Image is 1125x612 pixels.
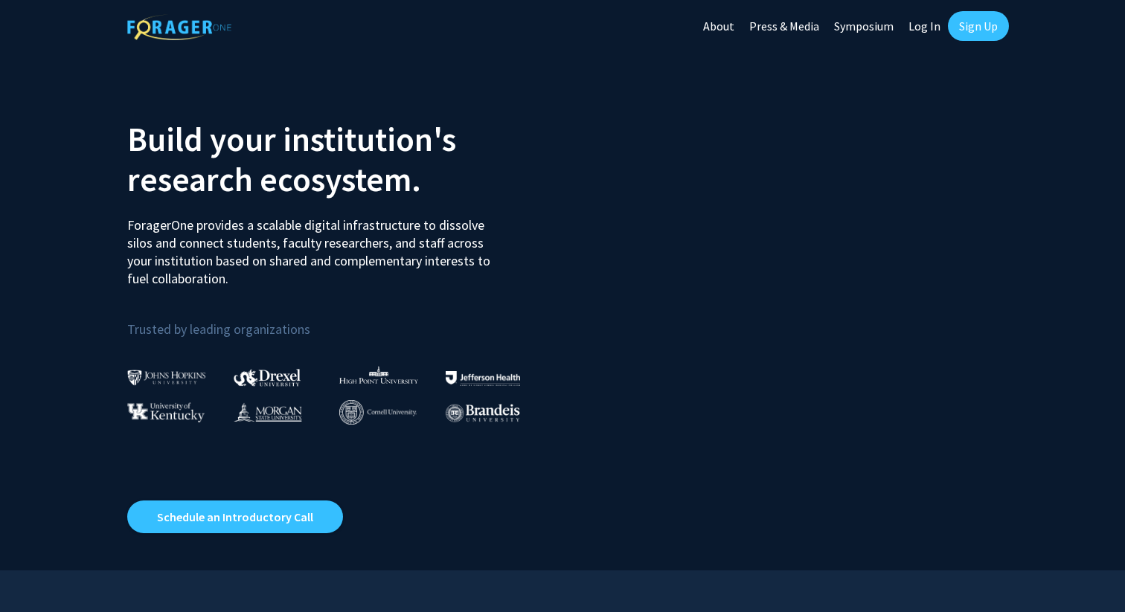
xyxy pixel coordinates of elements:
p: ForagerOne provides a scalable digital infrastructure to dissolve silos and connect students, fac... [127,205,501,288]
a: Sign Up [948,11,1009,41]
img: Thomas Jefferson University [446,371,520,385]
img: University of Kentucky [127,402,205,422]
p: Trusted by leading organizations [127,300,551,341]
img: ForagerOne Logo [127,14,231,40]
h2: Build your institution's research ecosystem. [127,119,551,199]
img: Morgan State University [234,402,302,422]
img: High Point University [339,366,418,384]
img: Drexel University [234,369,301,386]
img: Johns Hopkins University [127,370,206,385]
img: Cornell University [339,400,417,425]
a: Opens in a new tab [127,500,343,533]
img: Brandeis University [446,404,520,422]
